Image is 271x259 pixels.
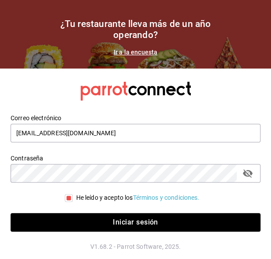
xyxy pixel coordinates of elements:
[11,242,260,251] p: V1.68.2 - Parrot Software, 2025.
[11,124,260,142] input: Ingresa tu correo electrónico
[133,194,199,201] a: Términos y condiciones.
[11,213,260,232] button: Iniciar sesión
[76,193,200,202] div: He leído y acepto los
[240,166,255,181] button: passwordField
[114,49,157,56] a: Ir a la encuesta
[11,115,260,121] label: Correo electrónico
[11,155,260,161] label: Contraseña
[48,19,224,41] h1: ¿Tu restaurante lleva más de un año operando?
